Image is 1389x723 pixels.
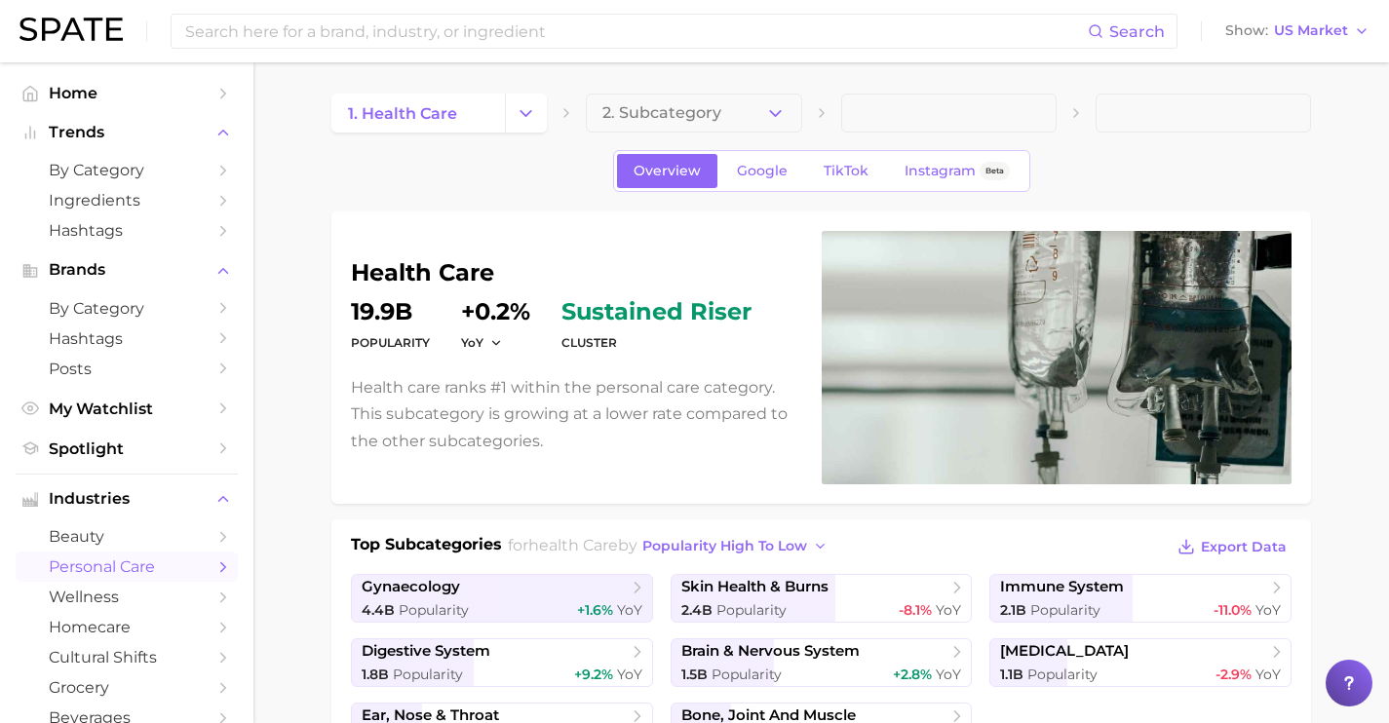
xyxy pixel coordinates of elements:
[351,638,653,687] a: digestive system1.8b Popularity+9.2% YoY
[362,642,490,661] span: digestive system
[19,18,123,41] img: SPATE
[642,538,807,554] span: popularity high to low
[351,331,430,355] dt: Popularity
[989,574,1292,623] a: immune system2.1b Popularity-11.0% YoY
[461,334,483,351] span: YoY
[586,94,801,133] button: 2. Subcategory
[1214,601,1252,619] span: -11.0%
[681,578,829,596] span: skin health & burns
[893,666,932,683] span: +2.8%
[671,574,973,623] a: skin health & burns2.4b Popularity-8.1% YoY
[634,163,701,179] span: Overview
[49,161,205,179] span: by Category
[362,666,389,683] span: 1.8b
[1027,666,1098,683] span: Popularity
[16,185,238,215] a: Ingredients
[617,666,642,683] span: YoY
[824,163,868,179] span: TikTok
[16,484,238,514] button: Industries
[16,255,238,285] button: Brands
[49,648,205,666] span: cultural shifts
[49,527,205,546] span: beauty
[16,521,238,552] a: beauty
[1215,666,1252,683] span: -2.9%
[16,394,238,424] a: My Watchlist
[681,666,708,683] span: 1.5b
[16,323,238,354] a: Hashtags
[348,104,457,123] span: 1. health care
[936,601,961,619] span: YoY
[989,638,1292,687] a: [MEDICAL_DATA]1.1b Popularity-2.9% YoY
[1000,642,1129,661] span: [MEDICAL_DATA]
[49,124,205,141] span: Trends
[617,154,717,188] a: Overview
[1255,666,1281,683] span: YoY
[331,94,505,133] a: 1. health care
[737,163,788,179] span: Google
[1173,533,1292,560] button: Export Data
[561,331,752,355] dt: cluster
[49,191,205,209] span: Ingredients
[807,154,885,188] a: TikTok
[49,490,205,508] span: Industries
[49,557,205,576] span: personal care
[985,163,1004,179] span: Beta
[1220,19,1374,44] button: ShowUS Market
[905,163,976,179] span: Instagram
[49,400,205,418] span: My Watchlist
[1225,25,1268,36] span: Show
[671,638,973,687] a: brain & nervous system1.5b Popularity+2.8% YoY
[49,84,205,102] span: Home
[393,666,463,683] span: Popularity
[637,533,833,559] button: popularity high to low
[681,642,860,661] span: brain & nervous system
[574,666,613,683] span: +9.2%
[362,601,395,619] span: 4.4b
[49,678,205,697] span: grocery
[16,293,238,323] a: by Category
[681,601,713,619] span: 2.4b
[1109,22,1165,41] span: Search
[899,601,932,619] span: -8.1%
[720,154,804,188] a: Google
[1030,601,1100,619] span: Popularity
[888,154,1026,188] a: InstagramBeta
[716,601,787,619] span: Popularity
[399,601,469,619] span: Popularity
[351,374,798,454] p: Health care ranks #1 within the personal care category. This subcategory is growing at a lower ra...
[49,439,205,458] span: Spotlight
[617,601,642,619] span: YoY
[508,536,833,554] span: for by
[602,104,721,122] span: 2. Subcategory
[16,118,238,147] button: Trends
[16,642,238,672] a: cultural shifts
[49,329,205,348] span: Hashtags
[1274,25,1348,36] span: US Market
[16,672,238,703] a: grocery
[16,155,238,185] a: by Category
[1000,666,1023,683] span: 1.1b
[577,601,613,619] span: +1.6%
[351,261,798,285] h1: health care
[16,582,238,612] a: wellness
[461,300,530,323] dd: +0.2%
[49,618,205,636] span: homecare
[49,221,205,240] span: Hashtags
[351,574,653,623] a: gynaecology4.4b Popularity+1.6% YoY
[49,588,205,606] span: wellness
[1255,601,1281,619] span: YoY
[16,354,238,384] a: Posts
[1201,539,1287,555] span: Export Data
[505,94,547,133] button: Change Category
[183,15,1088,48] input: Search here for a brand, industry, or ingredient
[362,578,460,596] span: gynaecology
[1000,578,1124,596] span: immune system
[16,434,238,464] a: Spotlight
[351,300,430,323] dd: 19.9b
[49,299,205,318] span: by Category
[16,552,238,582] a: personal care
[528,536,618,554] span: health care
[351,533,502,562] h1: Top Subcategories
[712,666,782,683] span: Popularity
[16,215,238,246] a: Hashtags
